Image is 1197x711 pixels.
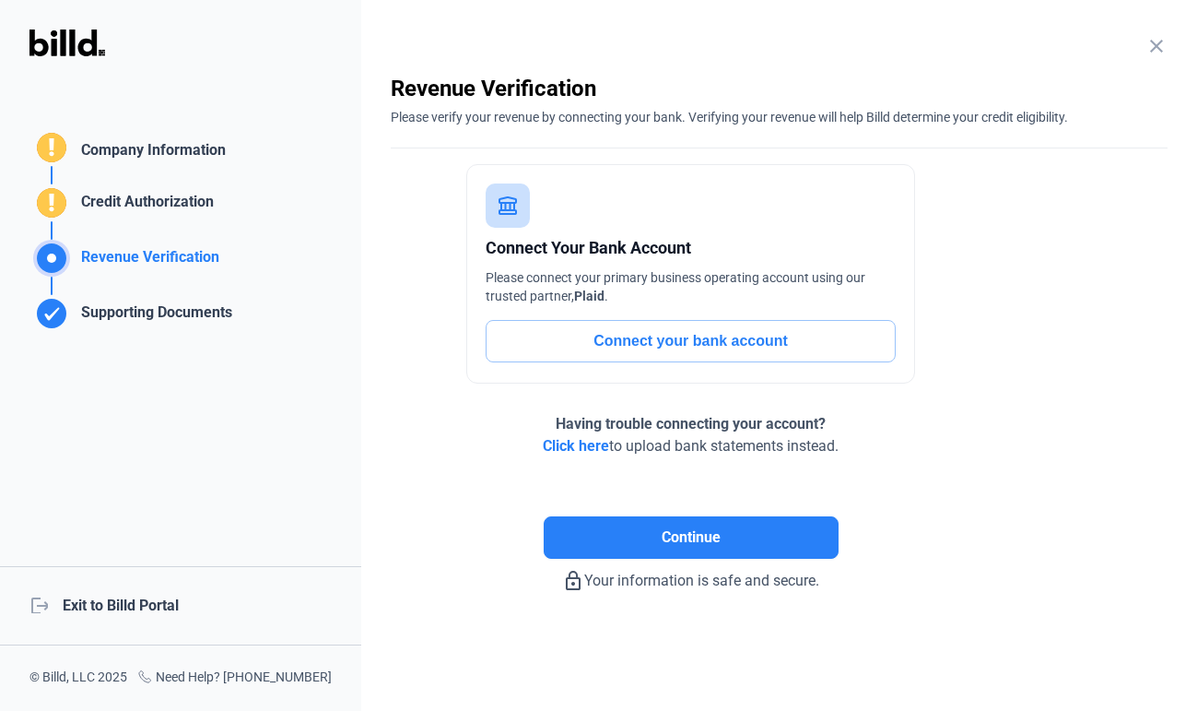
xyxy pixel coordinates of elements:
[29,30,105,56] img: Billd Logo
[391,103,1168,126] div: Please verify your revenue by connecting your bank. Verifying your revenue will help Billd determ...
[662,527,721,549] span: Continue
[562,570,584,592] mat-icon: lock_outline
[391,74,1168,103] div: Revenue Verification
[1145,35,1168,57] mat-icon: close
[74,302,232,332] div: Supporting Documents
[556,415,826,433] span: Having trouble connecting your account?
[29,595,48,613] mat-icon: logout
[74,191,214,221] div: Credit Authorization
[391,559,991,592] div: Your information is safe and secure.
[543,413,839,457] div: to upload bank statements instead.
[137,668,332,689] div: Need Help? [PHONE_NUMBER]
[74,246,219,277] div: Revenue Verification
[74,139,226,166] div: Company Information
[486,235,896,261] div: Connect Your Bank Account
[543,437,609,455] span: Click here
[486,320,896,362] button: Connect your bank account
[544,516,839,559] button: Continue
[574,289,604,303] span: Plaid
[486,268,896,305] div: Please connect your primary business operating account using our trusted partner, .
[29,668,127,689] div: © Billd, LLC 2025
